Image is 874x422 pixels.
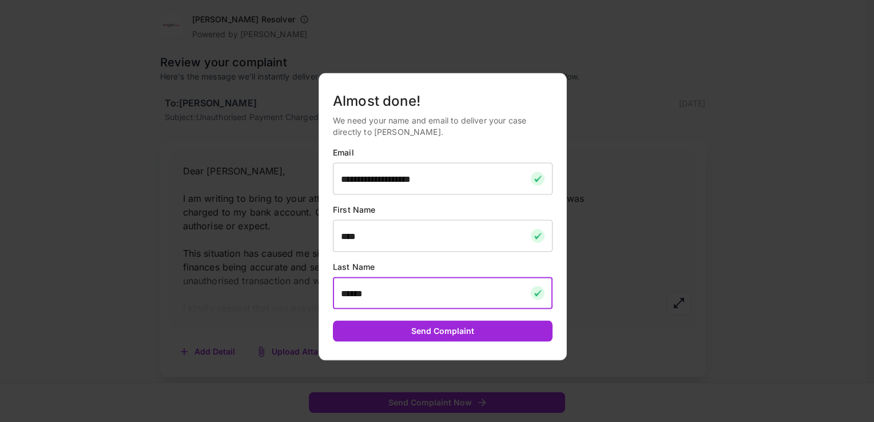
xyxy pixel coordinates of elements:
[333,92,553,110] h5: Almost done!
[333,204,553,216] p: First Name
[333,261,553,273] p: Last Name
[333,115,553,138] p: We need your name and email to deliver your case directly to [PERSON_NAME].
[333,321,553,342] button: Send Complaint
[531,229,545,243] img: checkmark
[333,147,553,158] p: Email
[531,286,545,300] img: checkmark
[531,172,545,186] img: checkmark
